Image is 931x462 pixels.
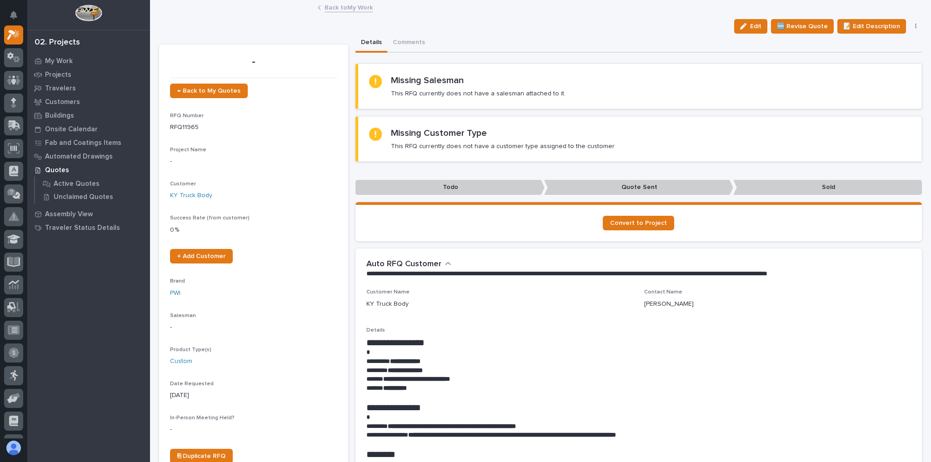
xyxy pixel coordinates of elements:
[366,289,410,295] span: Customer Name
[27,163,150,177] a: Quotes
[27,136,150,149] a: Fab and Coatings Items
[45,125,98,134] p: Onsite Calendar
[387,34,430,53] button: Comments
[391,142,615,150] p: This RFQ currently does not have a customer type assigned to the customer
[644,299,694,309] p: [PERSON_NAME]
[170,157,337,166] p: -
[45,84,76,93] p: Travelers
[544,180,733,195] p: Quote Sent
[170,425,337,434] p: -
[734,19,767,34] button: Edit
[325,2,373,12] a: Back toMy Work
[843,21,900,32] span: 📝 Edit Description
[27,122,150,136] a: Onsite Calendar
[170,147,206,153] span: Project Name
[170,323,337,332] p: -
[610,220,667,226] span: Convert to Project
[733,180,922,195] p: Sold
[170,288,180,298] a: PWI
[355,34,387,53] button: Details
[35,177,150,190] a: Active Quotes
[170,313,196,318] span: Salesman
[750,22,761,30] span: Edit
[170,123,337,132] p: RFQ11965
[45,153,113,161] p: Automated Drawings
[27,109,150,122] a: Buildings
[170,225,337,235] p: 0 %
[170,278,185,284] span: Brand
[170,215,250,221] span: Success Rate (from customer)
[45,112,74,120] p: Buildings
[603,216,674,230] a: Convert to Project
[27,207,150,221] a: Assembly View
[54,180,100,188] p: Active Quotes
[170,357,192,366] a: Custom
[170,181,196,187] span: Customer
[644,289,682,295] span: Contact Name
[45,71,71,79] p: Projects
[170,391,337,400] p: [DATE]
[45,224,120,232] p: Traveler Status Details
[837,19,906,34] button: 📝 Edit Description
[27,149,150,163] a: Automated Drawings
[54,193,113,201] p: Unclaimed Quotes
[45,139,121,147] p: Fab and Coatings Items
[11,11,23,25] div: Notifications
[177,453,225,459] span: ⎘ Duplicate RFQ
[170,113,204,119] span: RFQ Number
[45,210,93,219] p: Assembly View
[4,438,23,457] button: users-avatar
[170,347,211,353] span: Product Type(s)
[170,249,233,263] a: + Add Customer
[366,299,409,309] p: KY Truck Body
[177,253,225,259] span: + Add Customer
[35,190,150,203] a: Unclaimed Quotes
[45,98,80,106] p: Customers
[391,89,566,98] p: This RFQ currently does not have a salesman attached to it.
[45,57,73,65] p: My Work
[27,95,150,109] a: Customers
[45,166,69,174] p: Quotes
[777,21,828,32] span: 🆕 Revise Quote
[391,128,487,139] h2: Missing Customer Type
[35,38,80,48] div: 02. Projects
[366,259,451,269] button: Auto RFQ Customer
[170,191,212,200] a: KY Truck Body
[75,5,102,21] img: Workspace Logo
[27,81,150,95] a: Travelers
[170,381,214,387] span: Date Requested
[177,88,240,94] span: ← Back to My Quotes
[391,75,464,86] h2: Missing Salesman
[366,259,441,269] h2: Auto RFQ Customer
[355,180,545,195] p: Todo
[170,415,235,421] span: In-Person Meeting Held?
[771,19,834,34] button: 🆕 Revise Quote
[170,55,337,69] p: -
[4,5,23,25] button: Notifications
[366,328,385,333] span: Details
[170,84,248,98] a: ← Back to My Quotes
[27,68,150,81] a: Projects
[27,54,150,68] a: My Work
[27,221,150,234] a: Traveler Status Details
